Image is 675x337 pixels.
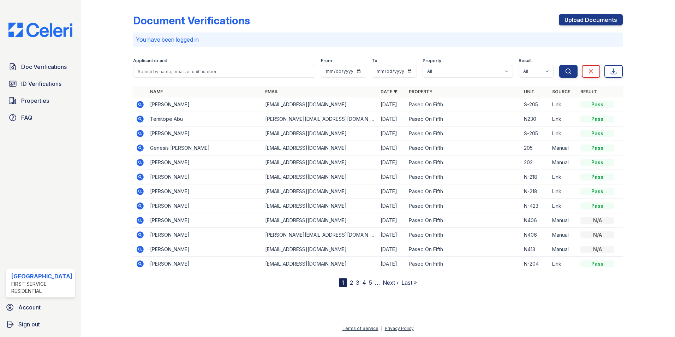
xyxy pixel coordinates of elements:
td: Paseo On Fifth [406,112,521,126]
div: 1 [339,278,347,287]
div: Pass [580,260,614,267]
a: Date ▼ [381,89,398,94]
a: Unit [524,89,534,94]
td: N406 [521,213,549,228]
label: Property [423,58,441,64]
a: Account [3,300,78,314]
span: … [375,278,380,287]
a: Upload Documents [559,14,623,25]
div: N/A [580,246,614,253]
a: 3 [356,279,359,286]
td: [PERSON_NAME] [147,213,263,228]
a: Privacy Policy [385,326,414,331]
td: N-204 [521,257,549,271]
div: N/A [580,231,614,238]
span: Sign out [18,320,40,329]
a: Doc Verifications [6,60,75,74]
a: ID Verifications [6,77,75,91]
a: Property [409,89,432,94]
td: Paseo On Fifth [406,242,521,257]
a: Sign out [3,317,78,331]
td: N413 [521,242,549,257]
td: Link [549,184,578,199]
span: ID Verifications [21,79,61,88]
td: Manual [549,141,578,155]
div: [GEOGRAPHIC_DATA] [11,272,72,280]
td: Paseo On Fifth [406,141,521,155]
div: Pass [580,130,614,137]
td: S-205 [521,126,549,141]
div: First Service Residential [11,280,72,295]
div: N/A [580,217,614,224]
td: 202 [521,155,549,170]
td: Manual [549,213,578,228]
td: [EMAIL_ADDRESS][DOMAIN_NAME] [262,257,378,271]
a: 5 [369,279,372,286]
td: [DATE] [378,213,406,228]
a: Next › [383,279,399,286]
p: You have been logged in [136,35,620,44]
td: Paseo On Fifth [406,199,521,213]
td: [PERSON_NAME] [147,155,263,170]
td: Manual [549,242,578,257]
td: [PERSON_NAME] [147,199,263,213]
td: Link [549,257,578,271]
td: [EMAIL_ADDRESS][DOMAIN_NAME] [262,141,378,155]
td: S-205 [521,97,549,112]
div: Pass [580,101,614,108]
td: [PERSON_NAME][EMAIL_ADDRESS][DOMAIN_NAME] [262,228,378,242]
td: [DATE] [378,155,406,170]
td: [EMAIL_ADDRESS][DOMAIN_NAME] [262,97,378,112]
a: Email [265,89,278,94]
label: From [321,58,332,64]
td: [EMAIL_ADDRESS][DOMAIN_NAME] [262,170,378,184]
a: Last » [401,279,417,286]
a: Result [580,89,597,94]
td: [DATE] [378,141,406,155]
td: Paseo On Fifth [406,155,521,170]
td: Paseo On Fifth [406,257,521,271]
td: Temitope Abu [147,112,263,126]
div: Pass [580,116,614,123]
td: Paseo On Fifth [406,228,521,242]
span: Properties [21,96,49,105]
td: [PERSON_NAME][EMAIL_ADDRESS][DOMAIN_NAME] [262,112,378,126]
td: Link [549,199,578,213]
img: CE_Logo_Blue-a8612792a0a2168367f1c8372b55b34899dd931a85d93a1a3d3e32e68fde9ad4.png [3,23,78,37]
td: Link [549,112,578,126]
td: [DATE] [378,112,406,126]
td: N-218 [521,184,549,199]
td: Manual [549,228,578,242]
td: N230 [521,112,549,126]
td: [DATE] [378,257,406,271]
td: Paseo On Fifth [406,184,521,199]
td: Link [549,170,578,184]
td: [DATE] [378,126,406,141]
iframe: chat widget [645,309,668,330]
td: [PERSON_NAME] [147,228,263,242]
td: [EMAIL_ADDRESS][DOMAIN_NAME] [262,126,378,141]
div: Pass [580,173,614,181]
label: To [372,58,377,64]
div: | [381,326,382,331]
label: Result [519,58,532,64]
a: Source [552,89,570,94]
td: Paseo On Fifth [406,97,521,112]
label: Applicant or unit [133,58,167,64]
td: Paseo On Fifth [406,170,521,184]
td: [DATE] [378,184,406,199]
td: Link [549,97,578,112]
td: [PERSON_NAME] [147,242,263,257]
a: 4 [362,279,366,286]
td: N-423 [521,199,549,213]
td: [EMAIL_ADDRESS][DOMAIN_NAME] [262,199,378,213]
td: Genesis [PERSON_NAME] [147,141,263,155]
td: [PERSON_NAME] [147,97,263,112]
div: Pass [580,188,614,195]
td: [DATE] [378,242,406,257]
div: Document Verifications [133,14,250,27]
td: [EMAIL_ADDRESS][DOMAIN_NAME] [262,184,378,199]
td: Paseo On Fifth [406,213,521,228]
td: [DATE] [378,228,406,242]
td: N406 [521,228,549,242]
